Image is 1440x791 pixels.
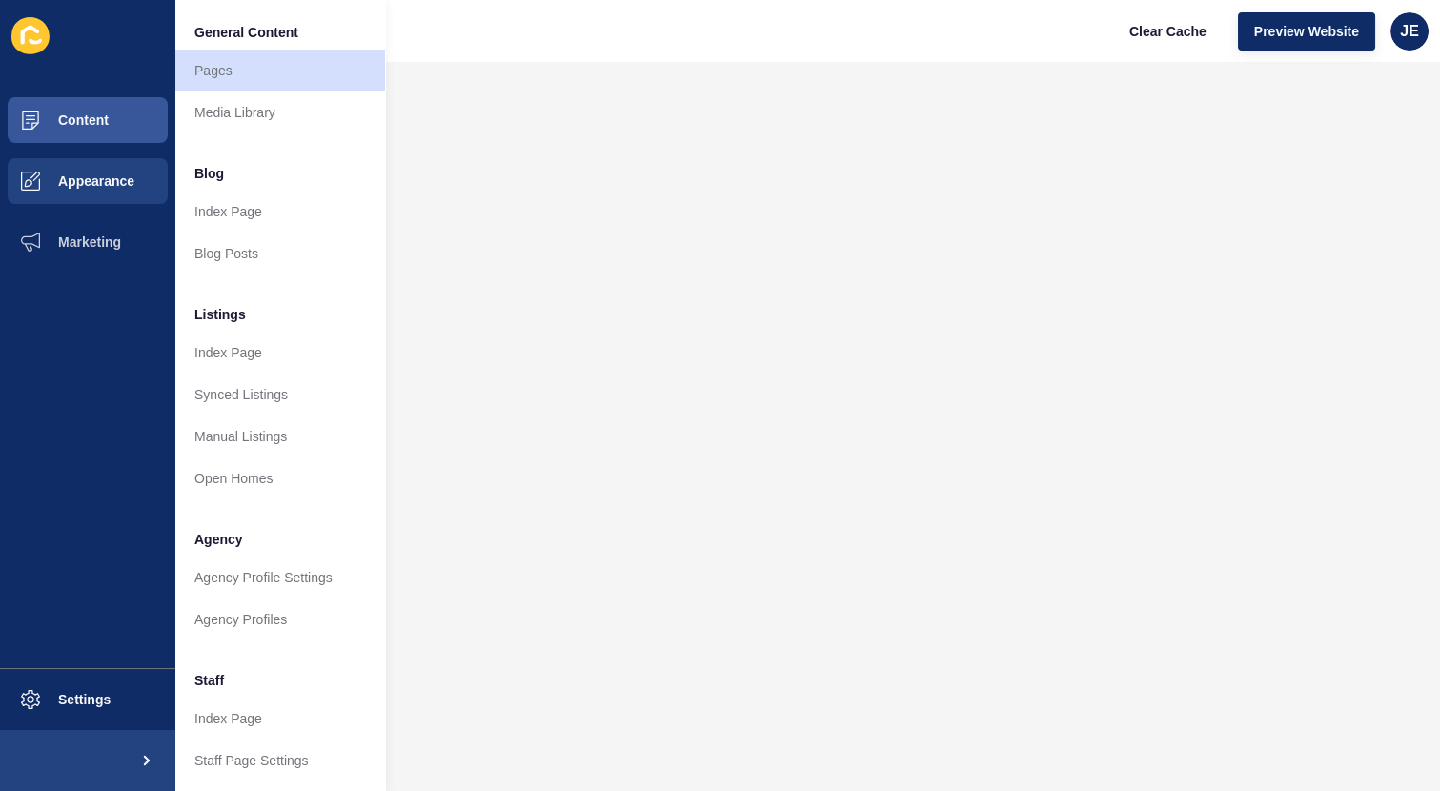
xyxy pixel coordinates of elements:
[175,557,385,598] a: Agency Profile Settings
[175,91,385,133] a: Media Library
[175,416,385,457] a: Manual Listings
[1400,22,1419,41] span: JE
[1238,12,1375,51] button: Preview Website
[175,740,385,781] a: Staff Page Settings
[175,191,385,233] a: Index Page
[194,530,243,549] span: Agency
[194,305,246,324] span: Listings
[194,23,298,42] span: General Content
[194,164,224,183] span: Blog
[175,332,385,374] a: Index Page
[1129,22,1207,41] span: Clear Cache
[175,50,385,91] a: Pages
[175,698,385,740] a: Index Page
[1113,12,1223,51] button: Clear Cache
[175,374,385,416] a: Synced Listings
[175,233,385,274] a: Blog Posts
[175,457,385,499] a: Open Homes
[1254,22,1359,41] span: Preview Website
[194,671,224,690] span: Staff
[175,598,385,640] a: Agency Profiles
